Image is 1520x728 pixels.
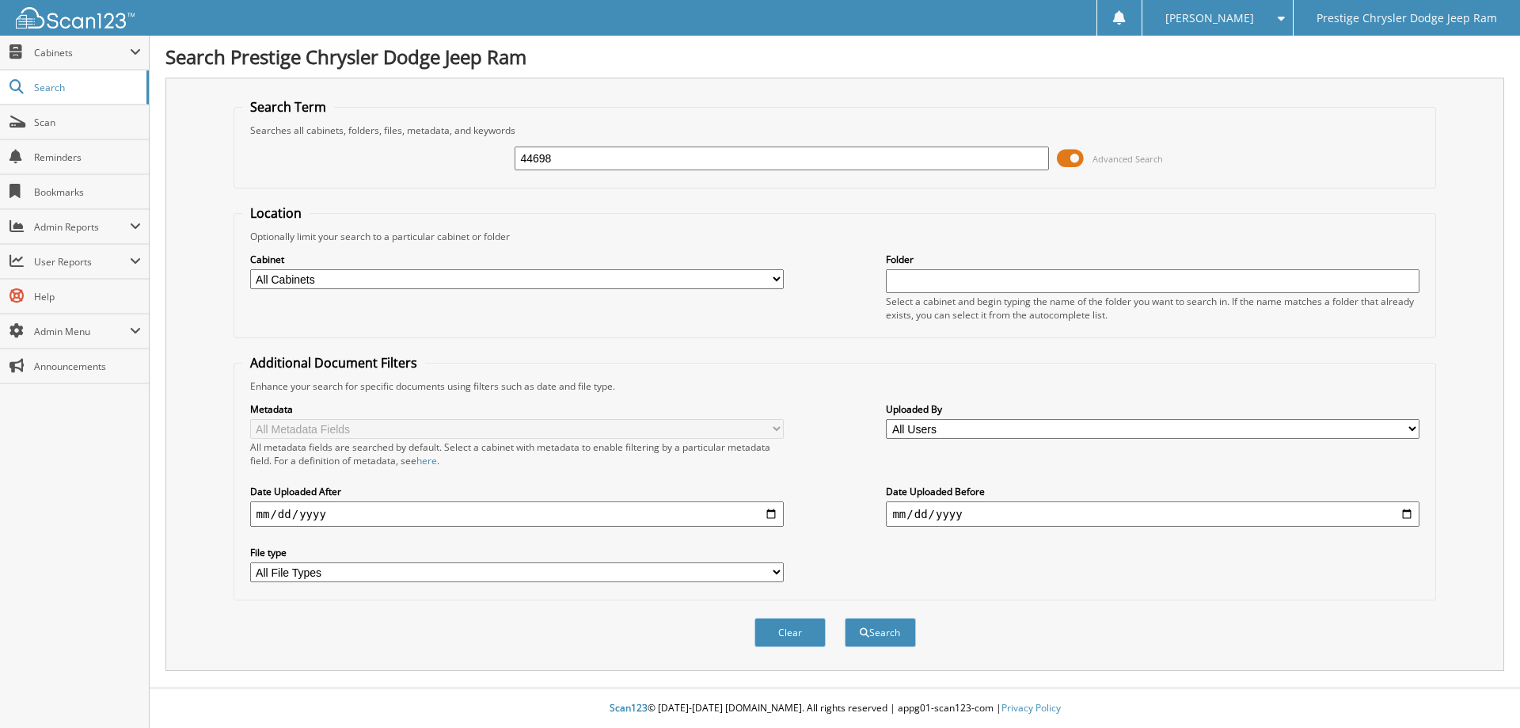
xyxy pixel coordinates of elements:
label: Date Uploaded Before [886,485,1419,498]
span: Cabinets [34,46,130,59]
label: Metadata [250,402,784,416]
label: Uploaded By [886,402,1419,416]
h1: Search Prestige Chrysler Dodge Jeep Ram [165,44,1504,70]
a: Privacy Policy [1001,701,1061,715]
label: Date Uploaded After [250,485,784,498]
input: end [886,501,1419,527]
legend: Location [242,204,310,222]
label: File type [250,546,784,559]
span: Bookmarks [34,185,141,199]
img: scan123-logo-white.svg [16,7,135,29]
a: here [416,454,437,467]
legend: Search Term [242,98,334,116]
input: start [250,501,784,527]
span: Search [34,81,139,94]
div: © [DATE]-[DATE] [DOMAIN_NAME]. All rights reserved | appg01-scan123-com | [150,689,1520,728]
span: Reminders [34,151,141,164]
label: Folder [886,253,1419,266]
div: Optionally limit your search to a particular cabinet or folder [242,230,1428,243]
button: Clear [754,618,826,647]
div: Select a cabinet and begin typing the name of the folder you want to search in. If the name match... [886,295,1419,322]
span: Help [34,290,141,303]
span: Scan [34,116,141,129]
span: Admin Reports [34,220,130,234]
iframe: Chat Widget [1441,652,1520,728]
span: Announcements [34,360,141,373]
div: Searches all cabinets, folders, files, metadata, and keywords [242,124,1428,137]
span: Scan123 [610,701,648,715]
span: Advanced Search [1092,153,1163,165]
label: Cabinet [250,253,784,266]
span: User Reports [34,255,130,269]
button: Search [845,618,916,647]
div: All metadata fields are searched by default. Select a cabinet with metadata to enable filtering b... [250,440,784,467]
legend: Additional Document Filters [242,354,425,372]
span: Admin Menu [34,325,130,338]
span: Prestige Chrysler Dodge Jeep Ram [1317,13,1497,23]
span: [PERSON_NAME] [1165,13,1254,23]
div: Enhance your search for specific documents using filters such as date and file type. [242,379,1428,393]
